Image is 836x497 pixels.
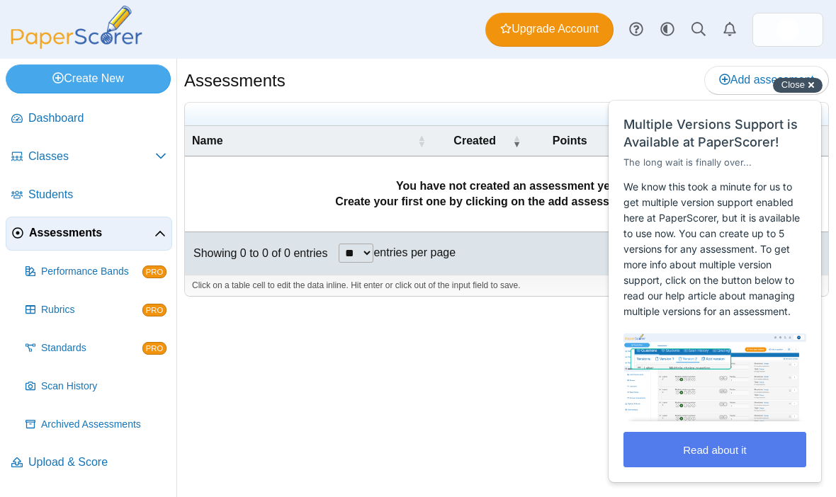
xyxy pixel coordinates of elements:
[6,39,147,51] a: PaperScorer
[6,446,172,480] a: Upload & Score
[28,149,155,164] span: Classes
[335,180,678,207] b: You have not created an assessment yet. Create your first one by clicking on the add assessment b...
[535,133,604,149] span: Points
[6,178,172,212] a: Students
[6,102,172,136] a: Dashboard
[20,255,172,289] a: Performance Bands PRO
[6,140,172,174] a: Classes
[752,13,823,47] a: ps.smy5vZEpgpuVi53R
[20,408,172,442] a: Archived Assessments
[440,133,509,149] span: Created
[6,64,171,93] a: Create New
[41,303,142,317] span: Rubrics
[41,418,166,432] span: Archived Assessments
[714,14,745,45] a: Alerts
[776,18,799,41] span: favour raji
[6,6,147,49] img: PaperScorer
[41,379,166,394] span: Scan History
[776,18,799,41] img: ps.smy5vZEpgpuVi53R
[41,265,142,279] span: Performance Bands
[500,21,599,37] span: Upgrade Account
[142,265,166,278] span: PRO
[184,69,286,93] h1: Assessments
[6,217,172,251] a: Assessments
[29,225,154,241] span: Assessments
[28,455,166,470] span: Upload & Score
[373,246,456,258] label: entries per page
[601,66,830,489] iframe: Help Scout Beacon - Messages and Notifications
[512,134,521,148] span: Created : Activate to remove sorting
[41,341,142,355] span: Standards
[485,13,614,47] a: Upgrade Account
[20,331,172,365] a: Standards PRO
[142,342,166,355] span: PRO
[142,304,166,316] span: PRO
[28,110,166,126] span: Dashboard
[185,275,828,296] div: Click on a table cell to edit the data inline. Hit enter or click out of the input field to save.
[20,293,172,327] a: Rubrics PRO
[417,134,426,148] span: Name : Activate to sort
[185,232,327,275] div: Showing 0 to 0 of 0 entries
[20,370,172,404] a: Scan History
[28,187,166,202] span: Students
[192,133,414,149] span: Name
